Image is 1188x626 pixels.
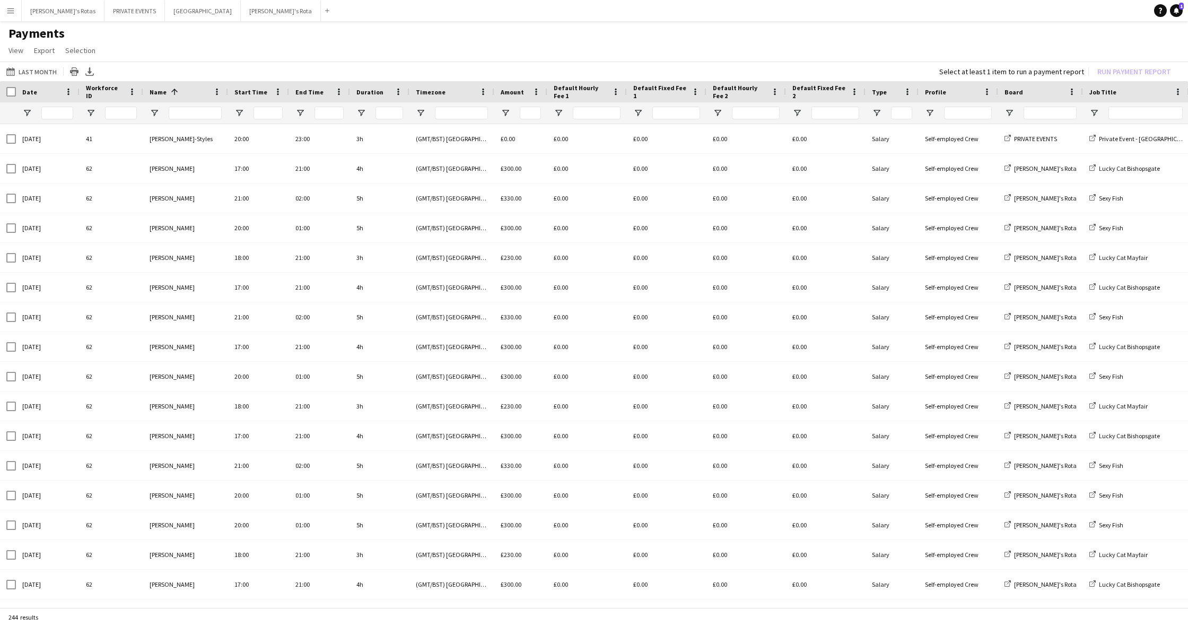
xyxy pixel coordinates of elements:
div: 62 [80,302,143,332]
input: Profile Filter Input [944,107,992,119]
div: Salary [866,302,919,332]
span: [PERSON_NAME]'s Rota [1014,551,1077,559]
div: Salary [866,451,919,480]
span: Selection [65,46,95,55]
div: £0.00 [786,392,866,421]
div: Self-employed Crew [919,481,998,510]
span: [PERSON_NAME]'s Rota [1014,432,1077,440]
div: £0.00 [627,481,706,510]
div: £0.00 [786,421,866,450]
div: (GMT/BST) [GEOGRAPHIC_DATA] [409,540,494,569]
div: [DATE] [16,124,80,153]
div: £0.00 [547,124,627,153]
div: 02:00 [289,451,350,480]
div: 62 [80,510,143,540]
div: 21:00 [228,451,289,480]
div: Self-employed Crew [919,362,998,391]
input: Default Fixed Fee 1 Filter Input [652,107,700,119]
div: (GMT/BST) [GEOGRAPHIC_DATA] [409,510,494,540]
div: 01:00 [289,481,350,510]
div: £0.00 [706,362,786,391]
div: [DATE] [16,332,80,361]
a: Sexy Fish [1089,372,1123,380]
div: 5h [350,302,409,332]
div: 4h [350,273,409,302]
div: 62 [80,540,143,569]
div: 20:00 [228,481,289,510]
a: Sexy Fish [1089,491,1123,499]
span: PRIVATE EVENTS [1014,135,1057,143]
button: Last Month [4,65,59,78]
div: Salary [866,332,919,361]
div: Salary [866,510,919,540]
app-action-btn: Print [68,65,81,78]
span: [PERSON_NAME]'s Rota [1014,580,1077,588]
a: Sexy Fish [1089,521,1123,529]
div: 41 [80,124,143,153]
div: £0.00 [627,184,706,213]
div: £0.00 [786,540,866,569]
div: Salary [866,154,919,183]
div: 01:00 [289,362,350,391]
div: £0.00 [786,154,866,183]
button: Open Filter Menu [925,108,934,118]
div: Self-employed Crew [919,570,998,599]
div: 62 [80,481,143,510]
span: [PERSON_NAME]'s Rota [1014,491,1077,499]
div: £0.00 [547,302,627,332]
app-action-btn: Export XLSX [83,65,96,78]
div: £0.00 [547,540,627,569]
div: £0.00 [706,421,786,450]
span: Sexy Fish [1099,194,1123,202]
a: 1 [1170,4,1183,17]
div: [DATE] [16,570,80,599]
div: Salary [866,481,919,510]
a: View [4,44,28,57]
div: 21:00 [289,421,350,450]
div: 18:00 [228,243,289,272]
a: [PERSON_NAME]'s Rota [1004,402,1077,410]
span: Export [34,46,55,55]
span: [PERSON_NAME]'s Rota [1014,402,1077,410]
div: £0.00 [786,481,866,510]
div: (GMT/BST) [GEOGRAPHIC_DATA] [409,213,494,242]
div: [DATE] [16,154,80,183]
a: Lucky Cat Mayfair [1089,402,1148,410]
div: 20:00 [228,510,289,540]
div: £0.00 [627,302,706,332]
a: Sexy Fish [1089,313,1123,321]
div: [DATE] [16,481,80,510]
div: 5h [350,481,409,510]
div: Salary [866,243,919,272]
div: [DATE] [16,273,80,302]
div: £0.00 [627,421,706,450]
a: [PERSON_NAME]'s Rota [1004,580,1077,588]
a: [PERSON_NAME]'s Rota [1004,462,1077,469]
div: [DATE] [16,362,80,391]
div: Self-employed Crew [919,392,998,421]
div: £0.00 [786,243,866,272]
input: Amount Filter Input [520,107,541,119]
a: Sexy Fish [1089,462,1123,469]
a: Lucky Cat Bishopsgate [1089,283,1160,291]
div: 62 [80,332,143,361]
div: [DATE] [16,451,80,480]
div: Self-employed Crew [919,154,998,183]
div: £0.00 [706,570,786,599]
div: (GMT/BST) [GEOGRAPHIC_DATA] [409,570,494,599]
span: [PERSON_NAME]'s Rota [1014,462,1077,469]
div: (GMT/BST) [GEOGRAPHIC_DATA] [409,481,494,510]
div: £0.00 [547,421,627,450]
div: 4h [350,332,409,361]
div: (GMT/BST) [GEOGRAPHIC_DATA] [409,302,494,332]
div: [DATE] [16,421,80,450]
div: 17:00 [228,332,289,361]
div: £0.00 [706,213,786,242]
div: £0.00 [786,184,866,213]
span: Sexy Fish [1099,491,1123,499]
input: Timezone Filter Input [435,107,488,119]
span: Lucky Cat Bishopsgate [1099,164,1160,172]
div: £0.00 [547,481,627,510]
button: Open Filter Menu [295,108,305,118]
div: Self-employed Crew [919,124,998,153]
